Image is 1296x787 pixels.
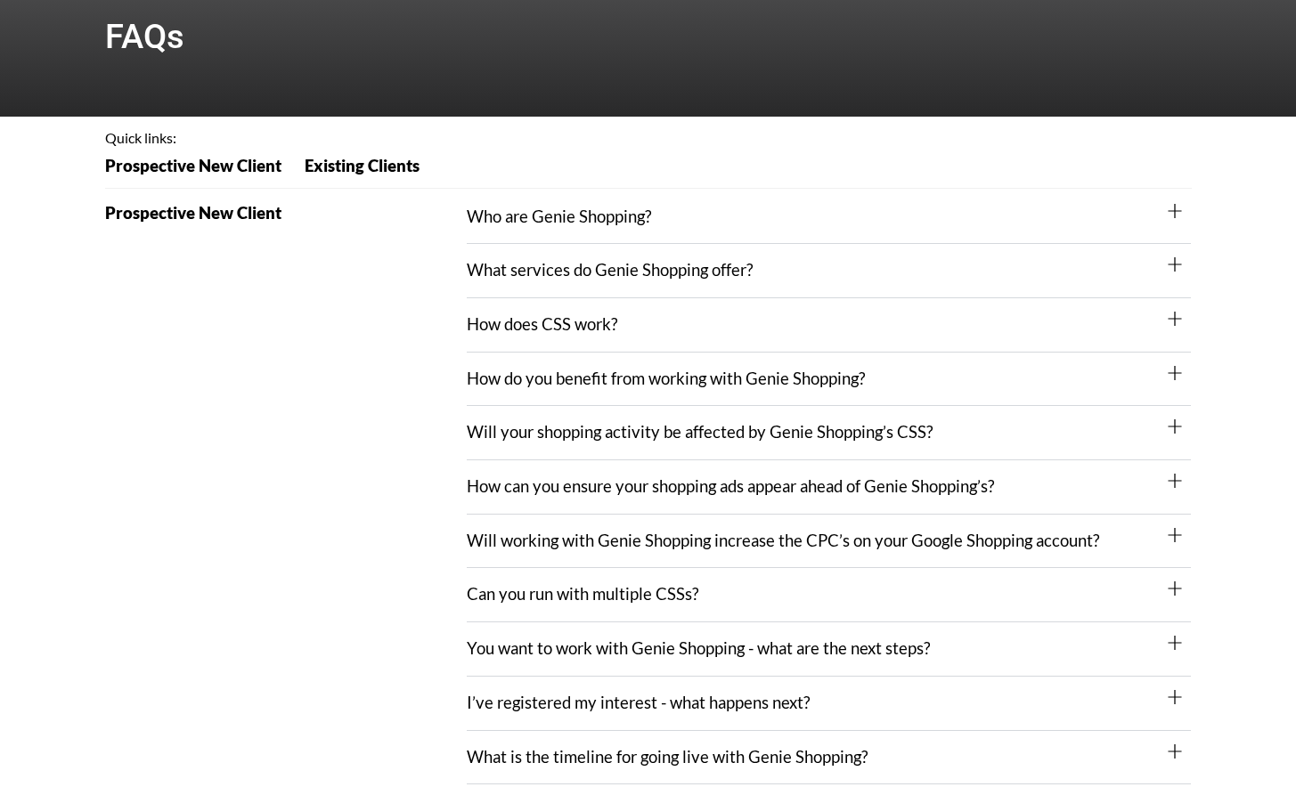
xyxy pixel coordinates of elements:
[467,622,1191,677] div: You want to work with Genie Shopping - what are the next steps?
[467,638,930,658] a: You want to work with Genie Shopping - what are the next steps?
[467,731,1191,785] div: What is the timeline for going live with Genie Shopping?
[467,531,1099,550] a: Will working with Genie Shopping increase the CPC’s on your Google Shopping account?
[467,693,810,712] a: I’ve registered my interest - what happens next?
[105,158,281,174] span: Prospective New Client
[467,568,1191,622] div: Can you run with multiple CSSs?
[467,677,1191,731] div: I’ve registered my interest - what happens next?
[105,131,1192,145] h4: Quick links:
[467,207,651,226] a: Who are Genie Shopping?
[467,260,753,280] a: What services do Genie Shopping offer?
[467,515,1191,569] div: Will working with Genie Shopping increase the CPC’s on your Google Shopping account?
[467,369,865,388] a: How do you benefit from working with Genie Shopping?
[467,314,617,334] a: How does CSS work?
[105,158,293,186] a: Prospective New Client
[467,460,1191,515] div: How can you ensure your shopping ads appear ahead of Genie Shopping’s?
[467,191,1191,245] div: Who are Genie Shopping?
[105,205,468,222] h2: Prospective New Client
[467,476,994,496] a: How can you ensure your shopping ads appear ahead of Genie Shopping’s?
[467,747,868,767] a: What is the timeline for going live with Genie Shopping?
[105,20,1192,53] h1: FAQs
[293,158,431,186] a: Existing Clients
[467,406,1191,460] div: Will your shopping activity be affected by Genie Shopping’s CSS?
[467,353,1191,407] div: How do you benefit from working with Genie Shopping?
[467,422,933,442] a: Will your shopping activity be affected by Genie Shopping’s CSS?
[467,584,698,604] a: Can you run with multiple CSSs?
[467,244,1191,298] div: What services do Genie Shopping offer?
[305,158,420,174] span: Existing Clients
[467,298,1191,353] div: How does CSS work?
